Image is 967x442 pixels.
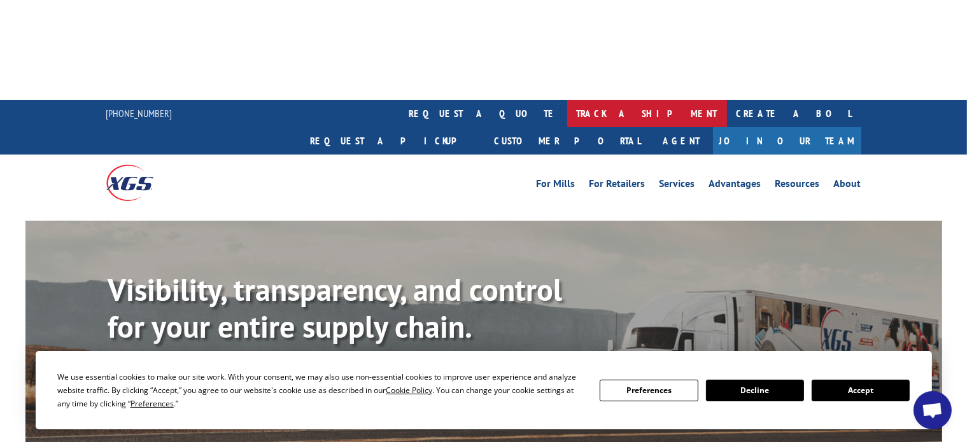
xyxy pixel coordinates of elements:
button: Preferences [600,380,698,401]
a: [PHONE_NUMBER] [106,107,173,120]
div: We use essential cookies to make our site work. With your consent, we may also use non-essential ... [57,370,584,410]
a: About [834,179,861,193]
div: Cookie Consent Prompt [36,351,932,429]
a: Services [660,179,695,193]
a: track a shipment [567,100,727,127]
a: Join Our Team [713,127,861,155]
div: Open chat [914,391,952,429]
a: For Mills [537,179,575,193]
a: Agent [651,127,713,155]
a: Advantages [709,179,761,193]
a: request a quote [400,100,567,127]
a: For Retailers [589,179,646,193]
a: Request a pickup [301,127,485,155]
span: Cookie Policy [386,385,432,396]
button: Accept [812,380,910,401]
button: Decline [706,380,804,401]
a: Resources [775,179,820,193]
a: Customer Portal [485,127,651,155]
a: Create a BOL [727,100,861,127]
b: Visibility, transparency, and control for your entire supply chain. [108,270,563,346]
span: Preferences [131,398,174,409]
